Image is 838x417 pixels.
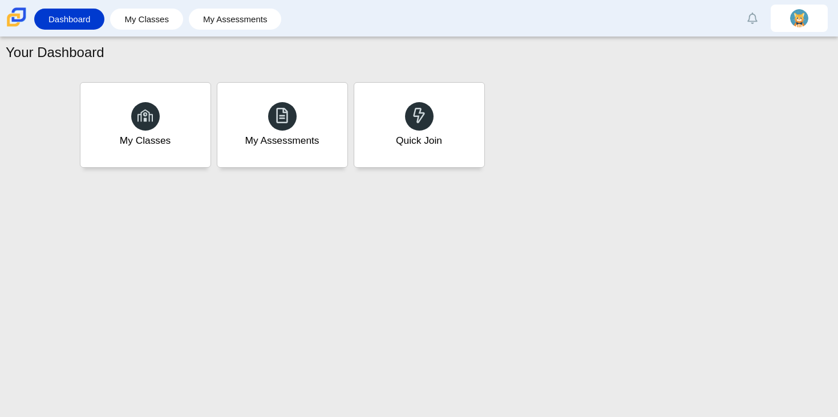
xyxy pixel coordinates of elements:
div: My Assessments [245,133,319,148]
a: Quick Join [354,82,485,168]
a: My Assessments [195,9,276,30]
div: Quick Join [396,133,442,148]
a: My Assessments [217,82,348,168]
a: My Classes [80,82,211,168]
img: liliana.martinezme.Tu9QV3 [790,9,808,27]
h1: Your Dashboard [6,43,104,62]
a: liliana.martinezme.Tu9QV3 [771,5,828,32]
div: My Classes [120,133,171,148]
img: Carmen School of Science & Technology [5,5,29,29]
a: Dashboard [40,9,99,30]
a: Carmen School of Science & Technology [5,21,29,31]
a: My Classes [116,9,177,30]
a: Alerts [740,6,765,31]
